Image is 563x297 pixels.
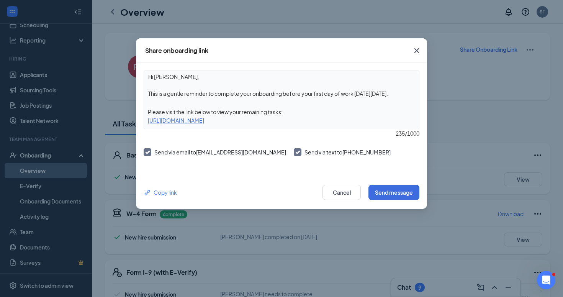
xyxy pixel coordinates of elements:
[144,71,419,99] textarea: Hi [PERSON_NAME], This is a gentle reminder to complete your onboarding before your first day of ...
[144,188,177,197] button: Link Copy link
[537,271,555,289] iframe: Intercom live chat
[144,116,419,125] div: [URL][DOMAIN_NAME]
[144,189,152,197] svg: Link
[144,129,419,138] div: 235 / 1000
[145,46,208,55] div: Share onboarding link
[322,185,361,200] button: Cancel
[406,38,427,63] button: Close
[144,108,419,116] div: Please visit the link below to view your remaining tasks:
[412,46,421,55] svg: Cross
[144,188,177,197] div: Copy link
[304,149,391,156] span: Send via text to [PHONE_NUMBER]
[368,185,419,200] button: Send message
[154,149,286,156] span: Send via email to [EMAIL_ADDRESS][DOMAIN_NAME]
